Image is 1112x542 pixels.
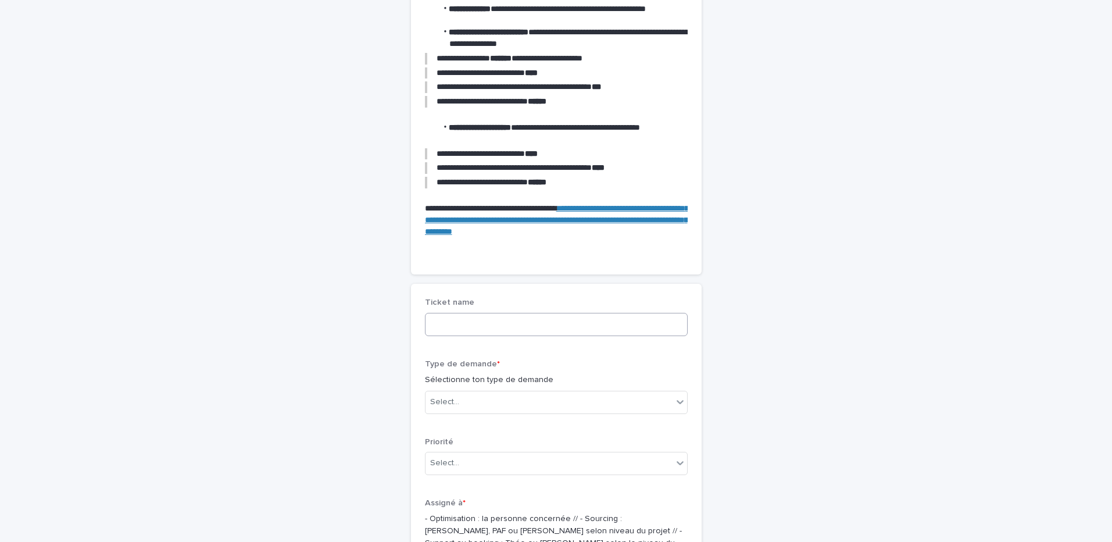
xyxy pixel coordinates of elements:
[430,396,459,408] div: Select...
[425,374,688,386] p: Sélectionne ton type de demande
[425,499,466,507] span: Assigné à
[425,438,453,446] span: Priorité
[425,298,474,306] span: Ticket name
[430,457,459,469] div: Select...
[425,360,500,368] span: Type de demande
